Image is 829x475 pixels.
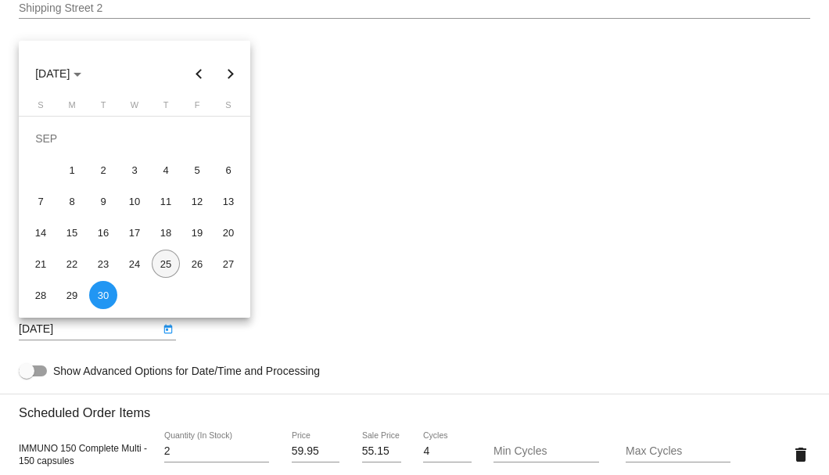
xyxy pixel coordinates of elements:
button: Previous month [184,58,215,89]
td: September 10, 2025 [119,185,150,217]
div: 13 [214,187,242,215]
div: 25 [152,250,180,278]
td: September 7, 2025 [25,185,56,217]
td: September 4, 2025 [150,154,181,185]
div: 6 [214,156,242,184]
div: 19 [183,218,211,246]
td: September 19, 2025 [181,217,213,248]
div: 21 [27,250,55,278]
th: Monday [56,100,88,116]
td: September 15, 2025 [56,217,88,248]
div: 8 [58,187,86,215]
div: 22 [58,250,86,278]
td: September 26, 2025 [181,248,213,279]
button: Choose month and year [23,58,94,89]
div: 2 [89,156,117,184]
div: 27 [214,250,242,278]
td: September 14, 2025 [25,217,56,248]
td: September 13, 2025 [213,185,244,217]
td: September 1, 2025 [56,154,88,185]
div: 4 [152,156,180,184]
div: 3 [120,156,149,184]
td: September 8, 2025 [56,185,88,217]
div: 28 [27,281,55,309]
div: 16 [89,218,117,246]
td: September 22, 2025 [56,248,88,279]
td: September 27, 2025 [213,248,244,279]
td: September 12, 2025 [181,185,213,217]
td: September 18, 2025 [150,217,181,248]
th: Sunday [25,100,56,116]
th: Tuesday [88,100,119,116]
th: Wednesday [119,100,150,116]
td: September 29, 2025 [56,279,88,311]
div: 30 [89,281,117,309]
td: September 21, 2025 [25,248,56,279]
td: September 9, 2025 [88,185,119,217]
div: 18 [152,218,180,246]
th: Saturday [213,100,244,116]
span: [DATE] [35,67,81,80]
td: September 30, 2025 [88,279,119,311]
div: 1 [58,156,86,184]
button: Next month [215,58,246,89]
td: September 17, 2025 [119,217,150,248]
div: 23 [89,250,117,278]
td: September 25, 2025 [150,248,181,279]
div: 26 [183,250,211,278]
td: September 16, 2025 [88,217,119,248]
td: September 2, 2025 [88,154,119,185]
td: September 11, 2025 [150,185,181,217]
td: September 23, 2025 [88,248,119,279]
td: September 6, 2025 [213,154,244,185]
div: 7 [27,187,55,215]
div: 15 [58,218,86,246]
div: 12 [183,187,211,215]
div: 5 [183,156,211,184]
div: 10 [120,187,149,215]
div: 17 [120,218,149,246]
td: September 20, 2025 [213,217,244,248]
div: 14 [27,218,55,246]
div: 29 [58,281,86,309]
td: September 5, 2025 [181,154,213,185]
div: 11 [152,187,180,215]
div: 20 [214,218,242,246]
th: Thursday [150,100,181,116]
td: September 3, 2025 [119,154,150,185]
td: September 28, 2025 [25,279,56,311]
td: SEP [25,123,244,154]
th: Friday [181,100,213,116]
div: 9 [89,187,117,215]
div: 24 [120,250,149,278]
td: September 24, 2025 [119,248,150,279]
